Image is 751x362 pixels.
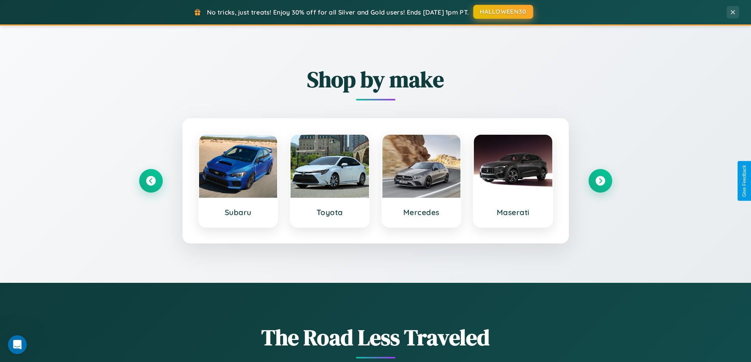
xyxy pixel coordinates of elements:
h3: Maserati [482,208,544,217]
span: No tricks, just treats! Enjoy 30% off for all Silver and Gold users! Ends [DATE] 1pm PT. [207,8,469,16]
button: HALLOWEEN30 [473,5,533,19]
h3: Toyota [298,208,361,217]
iframe: Intercom live chat [8,335,27,354]
h1: The Road Less Traveled [139,322,612,353]
h3: Mercedes [390,208,453,217]
div: Give Feedback [742,165,747,197]
h3: Subaru [207,208,270,217]
h2: Shop by make [139,64,612,95]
